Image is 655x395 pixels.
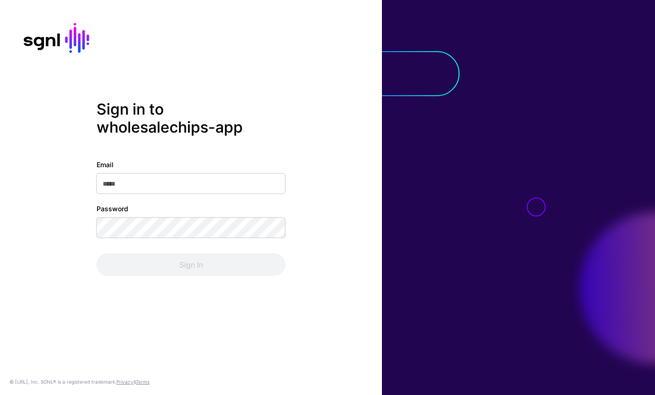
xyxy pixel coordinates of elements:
[116,379,133,385] a: Privacy
[97,159,114,169] label: Email
[136,379,150,385] a: Terms
[97,100,286,137] h2: Sign in to wholesalechips-app
[9,378,150,386] div: © [URL], Inc. SGNL® is a registered trademark. &
[97,203,128,213] label: Password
